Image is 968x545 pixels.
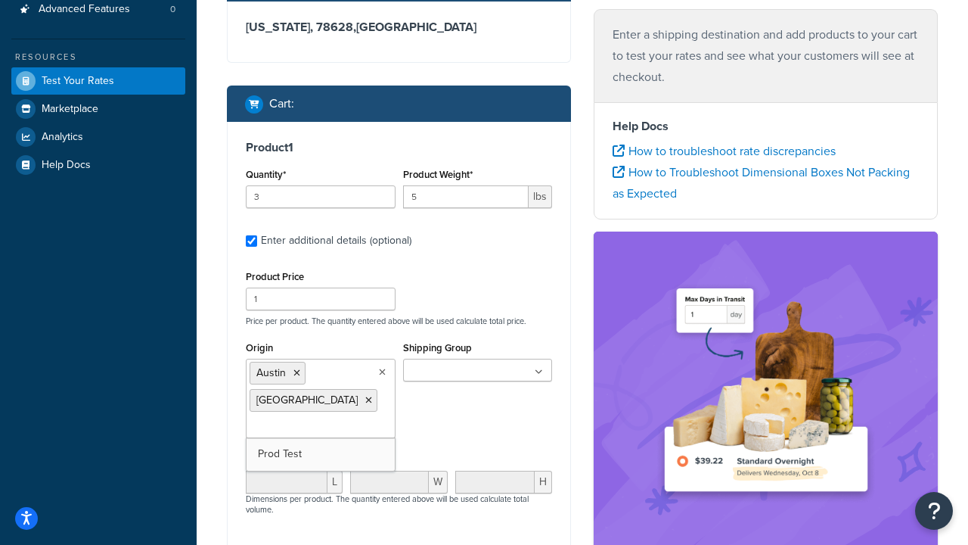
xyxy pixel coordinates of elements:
h2: Cart : [269,97,294,111]
label: Product Weight* [403,169,473,180]
a: Prod Test [247,438,395,471]
a: Help Docs [11,151,185,179]
a: Marketplace [11,95,185,123]
input: 0 [246,185,396,208]
label: Origin [246,342,273,353]
span: Analytics [42,131,83,144]
button: Open Resource Center [915,492,953,530]
input: 0.00 [403,185,529,208]
span: H [535,471,552,494]
span: Marketplace [42,103,98,116]
a: How to troubleshoot rate discrepancies [613,142,836,160]
h3: [US_STATE], 78628 , [GEOGRAPHIC_DATA] [246,20,552,35]
span: Prod Test [258,446,302,462]
input: Enter additional details (optional) [246,235,257,247]
div: Enter additional details (optional) [261,230,411,251]
span: Advanced Features [39,3,130,16]
span: W [429,471,448,494]
span: Test Your Rates [42,75,114,88]
label: Product Price [246,271,304,282]
span: 0 [170,3,175,16]
p: Dimensions per product. The quantity entered above will be used calculate total volume. [242,494,556,515]
label: Shipping Group [403,342,472,353]
p: Price per product. The quantity entered above will be used calculate total price. [242,316,556,326]
span: [GEOGRAPHIC_DATA] [256,392,358,408]
span: lbs [529,185,552,208]
a: Test Your Rates [11,67,185,95]
img: feature-image-ddt-36eae7f7280da8017bfb280eaccd9c446f90b1fe08728e4019434db127062ab4.png [653,254,880,528]
h4: Help Docs [613,117,919,135]
h3: Product 1 [246,140,552,155]
p: Enter a shipping destination and add products to your cart to test your rates and see what your c... [613,24,919,88]
a: How to Troubleshoot Dimensional Boxes Not Packing as Expected [613,163,910,202]
div: Resources [11,51,185,64]
label: Quantity* [246,169,286,180]
span: L [327,471,343,494]
a: Analytics [11,123,185,151]
span: Austin [256,365,286,381]
span: Help Docs [42,159,91,172]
